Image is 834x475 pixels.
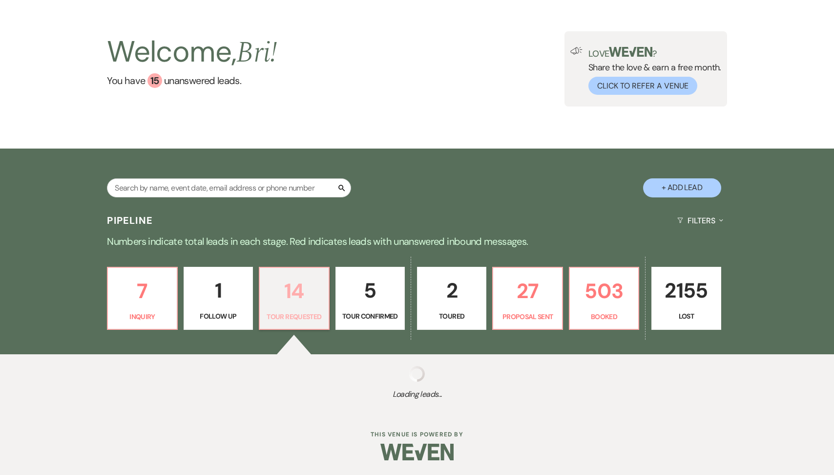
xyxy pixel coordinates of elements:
a: 7Inquiry [107,267,177,330]
div: 15 [147,73,162,88]
p: Numbers indicate total leads in each stage. Red indicates leads with unanswered inbound messages. [65,234,769,249]
input: Search by name, event date, email address or phone number [107,178,351,197]
a: 27Proposal Sent [492,267,563,330]
a: 2155Lost [651,267,721,330]
a: 1Follow Up [184,267,253,330]
button: Click to Refer a Venue [588,77,697,95]
p: Love ? [588,47,721,58]
p: Lost [658,311,714,322]
img: loud-speaker-illustration.svg [570,47,583,55]
p: Tour Requested [266,311,322,322]
img: loading spinner [409,366,425,382]
p: 14 [266,275,322,307]
p: Proposal Sent [499,311,556,322]
a: 14Tour Requested [259,267,329,330]
h2: Welcome, [107,31,277,73]
span: Bri ! [236,30,277,75]
p: 7 [114,275,170,307]
p: 503 [576,275,632,307]
a: 2Toured [417,267,486,330]
a: 503Booked [569,267,639,330]
a: You have 15 unanswered leads. [107,73,277,88]
p: Toured [423,311,480,322]
img: Weven Logo [380,435,454,469]
p: Tour Confirmed [342,311,398,322]
p: 1 [190,274,247,307]
p: 2155 [658,274,714,307]
span: Loading leads... [42,389,792,400]
a: 5Tour Confirmed [335,267,405,330]
p: 2 [423,274,480,307]
img: weven-logo-green.svg [609,47,652,57]
p: Follow Up [190,311,247,322]
p: Inquiry [114,311,170,322]
p: 27 [499,275,556,307]
p: Booked [576,311,632,322]
div: Share the love & earn a free month. [583,47,721,95]
button: Filters [673,208,727,234]
button: + Add Lead [643,178,721,197]
p: 5 [342,274,398,307]
h3: Pipeline [107,214,153,227]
